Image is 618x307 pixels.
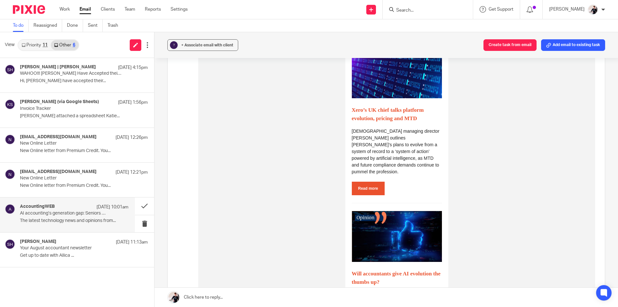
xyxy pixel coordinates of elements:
[5,204,15,214] img: svg%3E
[33,19,62,32] a: Reassigned
[118,64,148,71] p: [DATE] 4:15pm
[51,40,78,50] a: Other6
[154,105,180,110] strong: Latest News
[5,99,15,110] img: svg%3E
[118,99,148,106] p: [DATE] 1:56pm
[20,134,97,140] h4: [EMAIL_ADDRESS][DOMAIN_NAME]
[108,19,123,32] a: Trash
[226,4,243,8] a: Click here
[125,6,135,13] a: Team
[199,3,243,9] p: No images?
[73,43,75,47] div: 6
[5,64,15,75] img: svg%3E
[172,64,225,70] strong: Technology Briefing
[145,6,161,13] a: Reports
[170,41,178,49] div: ?
[541,39,605,51] button: Add email to existing task
[20,183,148,188] p: New Online letter from Premium Credit. You...
[20,141,122,146] p: New Online Letter
[116,239,148,245] p: [DATE] 11:13am
[20,113,148,119] p: [PERSON_NAME] attached a spreadsheet Katie...
[154,209,244,256] p: A new study has revealed a role reversal in artificial-intelligence adoption, with senior account...
[18,40,51,50] a: Priority11
[20,64,96,70] h4: [PERSON_NAME] | [PERSON_NAME]
[20,253,148,258] p: Get up to date with Allica ...
[489,7,513,12] span: Get Support
[20,245,122,251] p: Your August accountant newsletter
[13,19,29,32] a: To do
[181,43,233,47] span: + Associate email with client
[5,169,15,179] img: svg%3E
[5,42,14,48] span: View
[217,105,243,110] a: Read more >
[154,263,187,276] a: Listen here
[154,34,244,48] img: AccountingWEB Logo
[549,6,585,13] p: [PERSON_NAME]
[20,176,122,181] p: New Online Letter
[154,3,199,22] p: The latest technology news and opinions from AccountingWEB
[20,218,128,224] p: The latest technology news and opinions from...
[20,239,56,245] h4: [PERSON_NAME]
[483,39,537,51] button: Create task from email
[20,71,122,76] p: WAHOO!!! [PERSON_NAME] Have Accepted their Proposal
[20,99,99,105] h4: [PERSON_NAME] (via Google Sheets)
[20,204,55,209] h4: AccountingWEB
[13,5,45,14] img: Pixie
[20,169,97,175] h4: [EMAIL_ADDRESS][DOMAIN_NAME]
[101,6,115,13] a: Clients
[20,148,148,154] p: New Online letter from Premium Credit. You...
[42,43,48,47] div: 11
[5,134,15,145] img: svg%3E
[60,6,70,13] a: Work
[20,211,107,216] p: AI accounting’s generation gap: Seniors plug in, juniors log off
[116,134,148,141] p: [DATE] 12:26pm
[171,6,188,13] a: Settings
[67,19,83,32] a: Done
[116,169,148,176] p: [DATE] 12:21pm
[88,19,103,32] a: Sent
[20,78,148,84] p: Hi, [PERSON_NAME] have accepted their...
[20,106,122,111] p: Invoice Tracker
[5,239,15,249] img: svg%3E
[97,204,128,210] p: [DATE] 10:01am
[80,6,91,13] a: Email
[167,39,238,51] button: ? + Associate email with client
[154,185,241,201] a: AI accounting’s generation gap: Seniors plug in, juniors log off
[588,5,598,15] img: AV307615.jpg
[396,8,454,14] input: Search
